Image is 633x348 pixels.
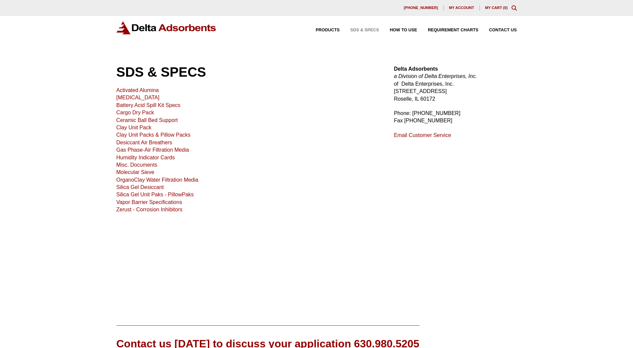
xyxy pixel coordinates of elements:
a: Clay Unit Packs & Pillow Packs [116,132,191,138]
a: [MEDICAL_DATA] [116,95,160,100]
a: Molecular Sieve [116,169,154,175]
a: SDS & SPECS [340,28,379,32]
span: 0 [504,6,506,10]
a: Clay Unit Pack [116,125,151,130]
a: Battery Acid Spill Kit Specs [116,102,181,108]
strong: Delta Adsorbents [394,66,438,72]
a: Gas Phase-Air Filtration Media [116,147,189,153]
a: Humidity Indicator Cards [116,155,175,160]
img: Delta Adsorbents [116,21,217,34]
a: Misc. Documents [116,162,157,168]
a: Products [305,28,340,32]
a: Requirement Charts [417,28,478,32]
a: OrganoClay Water Filtration Media [116,177,199,183]
a: Desiccant Air Breathers [116,140,172,145]
a: How to Use [379,28,417,32]
p: Phone: [PHONE_NUMBER] Fax [PHONE_NUMBER] [394,110,517,125]
span: Products [316,28,340,32]
span: How to Use [390,28,417,32]
span: SDS & SPECS [350,28,379,32]
a: Cargo Dry Pack [116,110,154,115]
a: Activated Alumina [116,87,159,93]
a: Silica Gel Unit Paks - PillowPaks [116,192,194,197]
a: Silica Gel Desiccant [116,184,164,190]
a: Zerust - Corrosion Inhibitors [116,207,183,212]
div: Toggle Modal Content [512,5,517,11]
a: [PHONE_NUMBER] [398,5,444,11]
p: of Delta Enterprises, Inc. [STREET_ADDRESS] Roselle, IL 60172 [394,65,517,103]
em: a Division of Delta Enterprises, Inc. [394,73,477,79]
span: Requirement Charts [428,28,478,32]
span: Contact Us [489,28,517,32]
span: [PHONE_NUMBER] [404,6,438,10]
h1: SDS & SPECS [116,65,378,79]
span: My account [449,6,474,10]
a: My account [444,5,480,11]
a: Vapor Barrier Specifications [116,199,182,205]
a: My Cart (0) [485,6,508,10]
a: Ceramic Ball Bed Support [116,117,178,123]
a: Contact Us [479,28,517,32]
a: Email Customer Service [394,132,451,138]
